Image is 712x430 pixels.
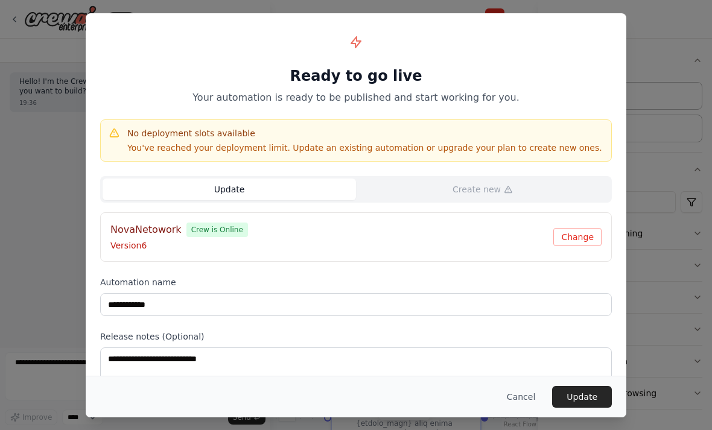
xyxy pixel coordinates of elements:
p: Your automation is ready to be published and start working for you. [100,90,612,105]
button: Change [553,228,602,246]
h4: NovaNetowork [110,223,182,237]
label: Release notes (Optional) [100,330,612,343]
h4: No deployment slots available [127,127,602,139]
h1: Ready to go live [100,66,612,86]
label: Automation name [100,276,612,288]
button: Update [103,179,356,200]
button: Update [552,386,612,408]
span: Crew is Online [186,223,248,237]
p: Version 6 [110,239,553,251]
button: Cancel [497,386,545,408]
button: Create new [356,179,609,200]
p: You've reached your deployment limit. Update an existing automation or upgrade your plan to creat... [127,142,602,154]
